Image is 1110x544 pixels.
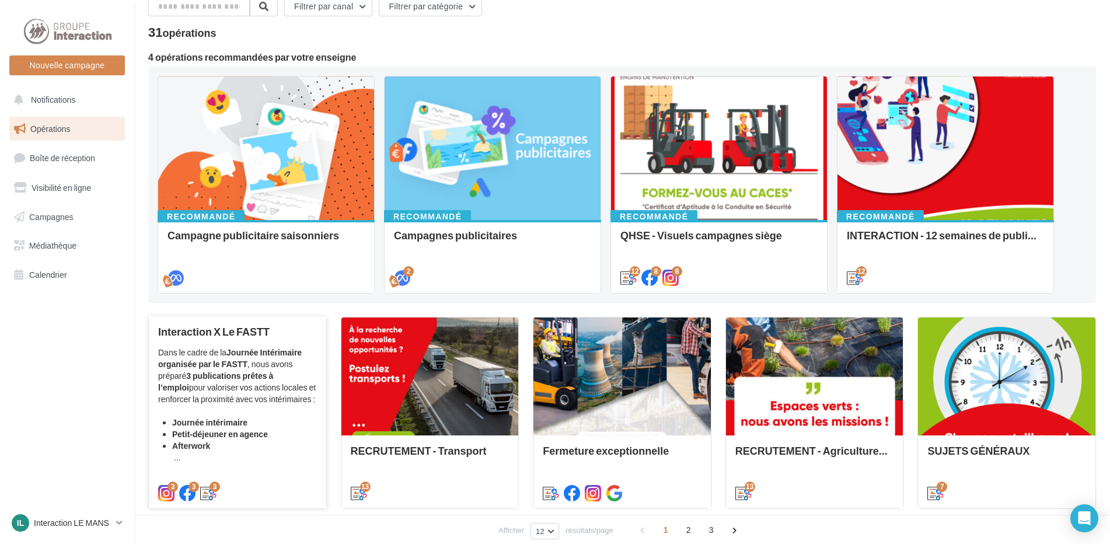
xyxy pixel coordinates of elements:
[31,95,75,104] span: Notifications
[172,441,210,451] strong: Afterwork
[158,371,273,392] strong: 3 publications prêtes à l’emploi
[7,233,127,258] a: Médiathèque
[837,210,924,223] div: Recommandé
[566,525,613,536] span: résultats/page
[7,263,127,287] a: Calendrier
[158,347,302,369] strong: Journée Intérimaire organisée par le FASTT
[927,445,1086,468] div: SUJETS GÉNÉRAUX
[158,347,317,463] div: Dans le cadre de la , nous avons préparé pour valoriser vos actions locales et renforcer la proxi...
[9,512,125,534] a: IL Interaction LE MANS
[620,229,818,253] div: QHSE - Visuels campagnes siège
[7,88,123,112] button: Notifications
[735,445,894,468] div: RECRUTEMENT - Agriculture / Espaces verts
[394,229,591,253] div: Campagnes publicitaires
[32,183,91,193] span: Visibilité en ligne
[158,210,245,223] div: Recommandé
[29,240,76,250] span: Médiathèque
[148,53,1096,62] div: 4 opérations recommandées par votre enseigne
[7,176,127,200] a: Visibilité en ligne
[148,26,217,39] div: 31
[679,521,698,539] span: 2
[937,482,947,492] div: 7
[9,55,125,75] button: Nouvelle campagne
[172,429,268,439] strong: Petit-déjeuner en agence
[1070,504,1098,532] div: Open Intercom Messenger
[847,229,1044,253] div: INTERACTION - 12 semaines de publication
[351,445,509,468] div: RECRUTEMENT - Transport
[543,445,701,468] div: Fermeture exceptionnelle
[30,124,70,134] span: Opérations
[158,326,317,337] div: Interaction X Le FASTT
[172,417,247,427] strong: Journée intérimaire
[7,145,127,170] a: Boîte de réception
[745,482,755,492] div: 13
[7,117,127,141] a: Opérations
[30,153,95,163] span: Boîte de réception
[403,266,414,277] div: 2
[384,210,471,223] div: Recommandé
[651,266,661,277] div: 8
[657,521,675,539] span: 1
[29,270,67,280] span: Calendrier
[672,266,682,277] div: 8
[29,211,74,221] span: Campagnes
[498,525,524,536] span: Afficher
[167,482,178,492] div: 3
[630,266,640,277] div: 12
[610,210,697,223] div: Recommandé
[162,27,216,38] div: opérations
[34,517,111,529] p: Interaction LE MANS
[167,229,365,253] div: Campagne publicitaire saisonniers
[856,266,867,277] div: 12
[536,526,544,536] span: 12
[530,523,559,539] button: 12
[702,521,721,539] span: 3
[360,482,371,492] div: 13
[7,205,127,229] a: Campagnes
[210,482,220,492] div: 3
[17,517,24,529] span: IL
[189,482,199,492] div: 3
